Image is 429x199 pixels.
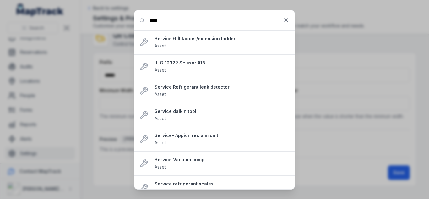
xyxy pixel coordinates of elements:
strong: Service- Appion reclaim unit [155,132,290,139]
strong: Service daikin tool [155,108,290,114]
span: Asset [155,140,166,145]
a: Service refrigerant scalesAsset [155,181,290,195]
a: Service Vacuum pumpAsset [155,157,290,170]
span: Asset [155,116,166,121]
a: Service- Appion reclaim unitAsset [155,132,290,146]
strong: Service Vacuum pump [155,157,290,163]
a: Service 6 ft ladder/extension ladderAsset [155,36,290,49]
span: Asset [155,43,166,48]
strong: Service 6 ft ladder/extension ladder [155,36,290,42]
strong: Service refrigerant scales [155,181,290,187]
a: Service Refrigerant leak detectorAsset [155,84,290,98]
span: Asset [155,188,166,194]
a: JLG 1932R Scissor #18Asset [155,60,290,74]
span: Asset [155,91,166,97]
a: Service daikin toolAsset [155,108,290,122]
span: Asset [155,164,166,169]
span: Asset [155,67,166,73]
strong: Service Refrigerant leak detector [155,84,290,90]
strong: JLG 1932R Scissor #18 [155,60,290,66]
